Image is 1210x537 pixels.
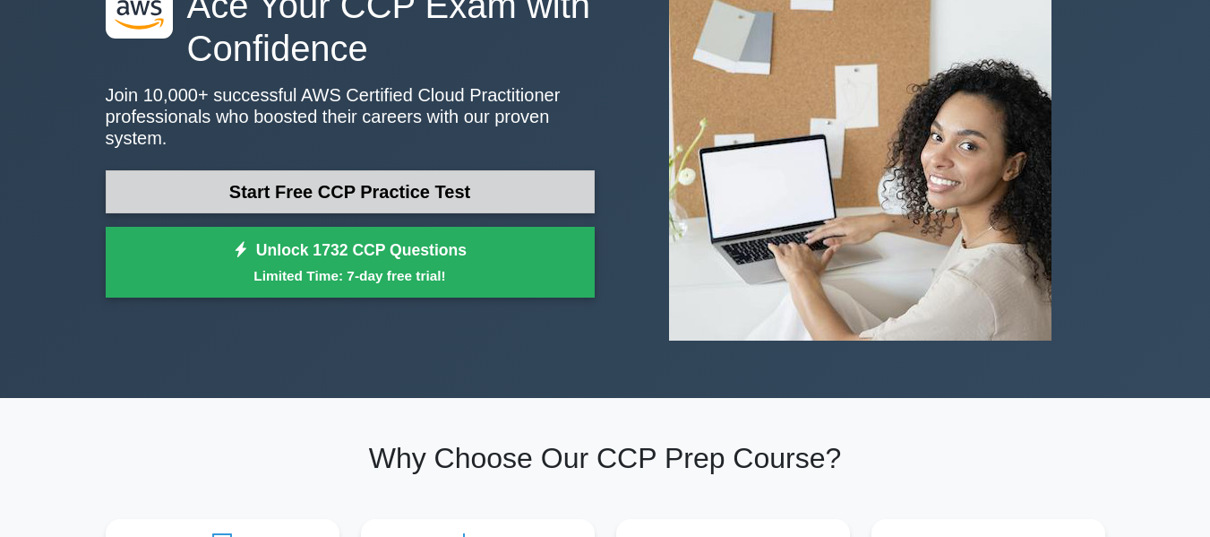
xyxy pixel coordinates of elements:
a: Unlock 1732 CCP QuestionsLimited Time: 7-day free trial! [106,227,595,299]
p: Join 10,000+ successful AWS Certified Cloud Practitioner professionals who boosted their careers ... [106,84,595,149]
small: Limited Time: 7-day free trial! [128,265,572,286]
h2: Why Choose Our CCP Prep Course? [106,441,1105,475]
a: Start Free CCP Practice Test [106,170,595,213]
